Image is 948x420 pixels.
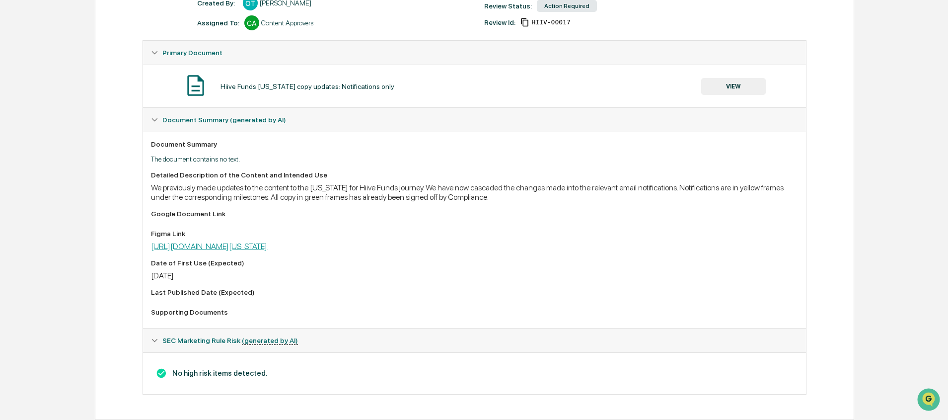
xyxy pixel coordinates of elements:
[242,336,298,345] u: (generated by AI)
[6,121,68,139] a: 🖐️Preclearance
[151,242,267,251] a: [URL][DOMAIN_NAME][US_STATE]
[68,121,127,139] a: 🗄️Attestations
[151,368,798,379] h3: No high risk items detected.
[10,21,181,37] p: How can we help?
[70,168,120,176] a: Powered byPylon
[151,230,798,238] div: Figma Link
[34,86,126,94] div: We're available if you need us!
[151,288,798,296] div: Last Published Date (Expected)
[6,140,67,158] a: 🔎Data Lookup
[916,387,943,414] iframe: Open customer support
[10,145,18,153] div: 🔎
[151,140,798,148] div: Document Summary
[151,183,798,202] div: We previously made updates to the content to the [US_STATE] for Hiive Funds journey. We have now ...
[197,19,239,27] div: Assigned To:
[162,49,222,57] span: Primary Document
[20,144,63,154] span: Data Lookup
[143,352,805,394] div: Document Summary (generated by AI)
[230,116,286,124] u: (generated by AI)
[151,155,798,163] p: The document contains no text.
[72,126,80,134] div: 🗄️
[484,18,515,26] div: Review Id:
[183,73,208,98] img: Document Icon
[143,41,805,65] div: Primary Document
[151,259,798,267] div: Date of First Use (Expected)
[143,108,805,132] div: Document Summary (generated by AI)
[20,125,64,135] span: Preclearance
[151,308,798,316] div: Supporting Documents
[143,65,805,107] div: Primary Document
[162,336,298,344] span: SEC Marketing Rule Risk
[151,210,798,218] div: Google Document Link
[99,168,120,176] span: Pylon
[10,126,18,134] div: 🖐️
[701,78,766,95] button: VIEW
[34,76,163,86] div: Start new chat
[220,83,394,90] div: Hiive Funds [US_STATE] copy updates: Notifications only
[82,125,123,135] span: Attestations
[151,271,798,280] div: [DATE]
[531,18,570,26] span: f121bd1d-f74a-4c1e-853c-d55b066571db
[261,19,313,27] div: Content Approvers
[162,116,286,124] span: Document Summary
[151,171,798,179] div: Detailed Description of the Content and Intended Use
[244,15,259,30] div: CA
[484,2,532,10] div: Review Status:
[143,132,805,328] div: Document Summary (generated by AI)
[10,76,28,94] img: 1746055101610-c473b297-6a78-478c-a979-82029cc54cd1
[169,79,181,91] button: Start new chat
[143,329,805,352] div: SEC Marketing Rule Risk (generated by AI)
